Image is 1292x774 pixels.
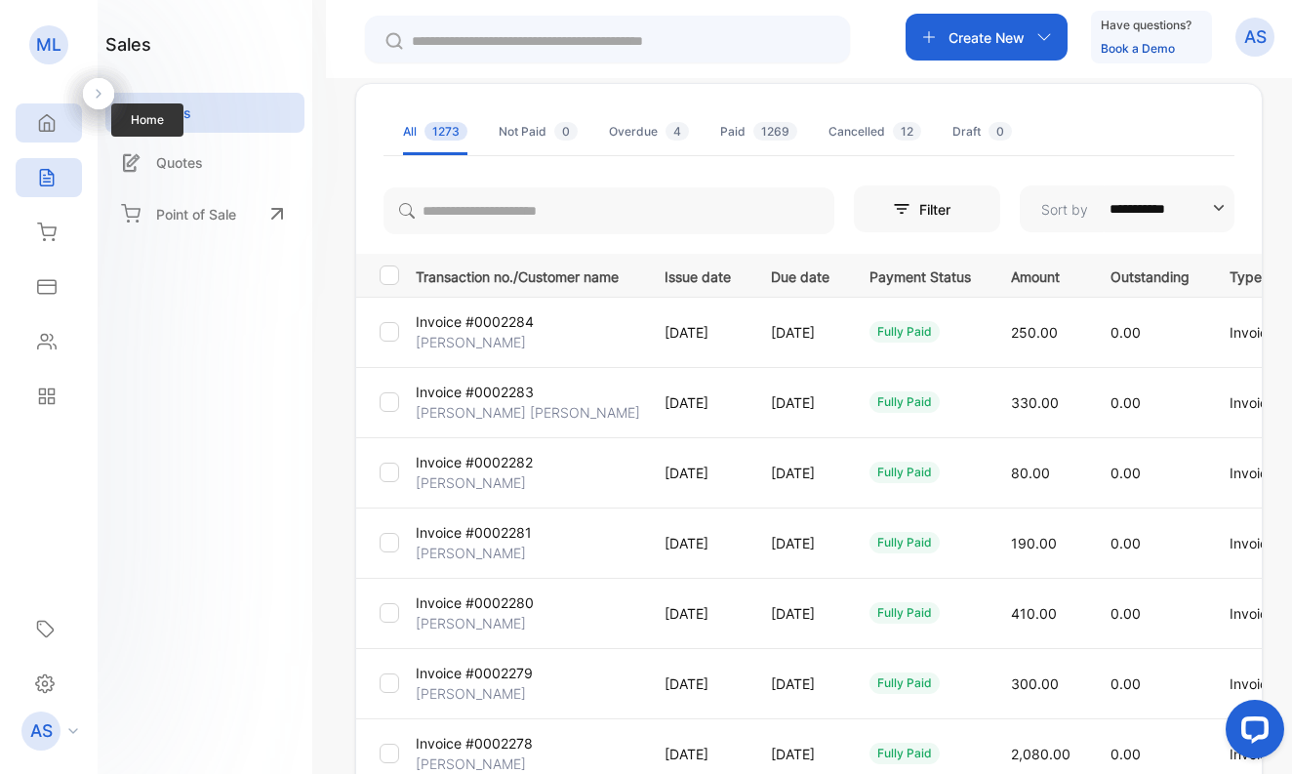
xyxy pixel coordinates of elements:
[416,683,526,704] p: [PERSON_NAME]
[1011,465,1050,481] span: 80.00
[1235,14,1274,61] button: AS
[771,463,829,483] p: [DATE]
[1110,746,1141,762] span: 0.00
[1101,16,1191,35] p: Have questions?
[1244,24,1267,50] p: AS
[1110,263,1190,287] p: Outstanding
[416,543,526,563] p: [PERSON_NAME]
[609,123,689,141] div: Overdue
[105,93,304,133] a: Sales
[989,122,1012,141] span: 0
[156,204,236,224] p: Point of Sale
[416,522,532,543] p: Invoice #0002281
[416,332,526,352] p: [PERSON_NAME]
[111,103,183,137] span: Home
[665,744,731,764] p: [DATE]
[36,32,61,58] p: ML
[869,391,940,413] div: fully paid
[1011,324,1058,341] span: 250.00
[1210,692,1292,774] iframe: LiveChat chat widget
[869,462,940,483] div: fully paid
[105,143,304,183] a: Quotes
[665,322,731,343] p: [DATE]
[771,744,829,764] p: [DATE]
[1230,673,1287,694] p: Invoice
[1011,263,1070,287] p: Amount
[156,152,203,173] p: Quotes
[1020,185,1234,232] button: Sort by
[828,123,921,141] div: Cancelled
[952,123,1012,141] div: Draft
[416,311,534,332] p: Invoice #0002284
[1230,533,1287,553] p: Invoice
[1110,394,1141,411] span: 0.00
[416,452,533,472] p: Invoice #0002282
[771,322,829,343] p: [DATE]
[156,102,191,123] p: Sales
[416,263,640,287] p: Transaction no./Customer name
[1110,675,1141,692] span: 0.00
[665,392,731,413] p: [DATE]
[665,673,731,694] p: [DATE]
[1230,603,1287,624] p: Invoice
[869,263,971,287] p: Payment Status
[416,402,640,423] p: [PERSON_NAME] [PERSON_NAME]
[416,382,534,402] p: Invoice #0002283
[1110,465,1141,481] span: 0.00
[771,603,829,624] p: [DATE]
[771,263,829,287] p: Due date
[1011,675,1059,692] span: 300.00
[30,718,53,744] p: AS
[1101,41,1175,56] a: Book a Demo
[105,31,151,58] h1: sales
[665,263,731,287] p: Issue date
[1041,199,1088,220] p: Sort by
[554,122,578,141] span: 0
[1230,263,1287,287] p: Type
[665,463,731,483] p: [DATE]
[1110,324,1141,341] span: 0.00
[416,663,533,683] p: Invoice #0002279
[771,392,829,413] p: [DATE]
[424,122,467,141] span: 1273
[1110,535,1141,551] span: 0.00
[893,122,921,141] span: 12
[499,123,578,141] div: Not Paid
[949,27,1025,48] p: Create New
[416,733,533,754] p: Invoice #0002278
[1011,394,1059,411] span: 330.00
[403,123,467,141] div: All
[665,603,731,624] p: [DATE]
[720,123,797,141] div: Paid
[1110,605,1141,622] span: 0.00
[771,533,829,553] p: [DATE]
[869,743,940,764] div: fully paid
[1230,392,1287,413] p: Invoice
[416,613,526,633] p: [PERSON_NAME]
[665,533,731,553] p: [DATE]
[1011,535,1057,551] span: 190.00
[869,602,940,624] div: fully paid
[869,672,940,694] div: fully paid
[869,321,940,343] div: fully paid
[771,673,829,694] p: [DATE]
[416,754,526,774] p: [PERSON_NAME]
[105,192,304,235] a: Point of Sale
[906,14,1068,61] button: Create New
[1230,322,1287,343] p: Invoice
[666,122,689,141] span: 4
[416,472,526,493] p: [PERSON_NAME]
[1011,605,1057,622] span: 410.00
[1011,746,1070,762] span: 2,080.00
[753,122,797,141] span: 1269
[416,592,534,613] p: Invoice #0002280
[1230,463,1287,483] p: Invoice
[869,532,940,553] div: fully paid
